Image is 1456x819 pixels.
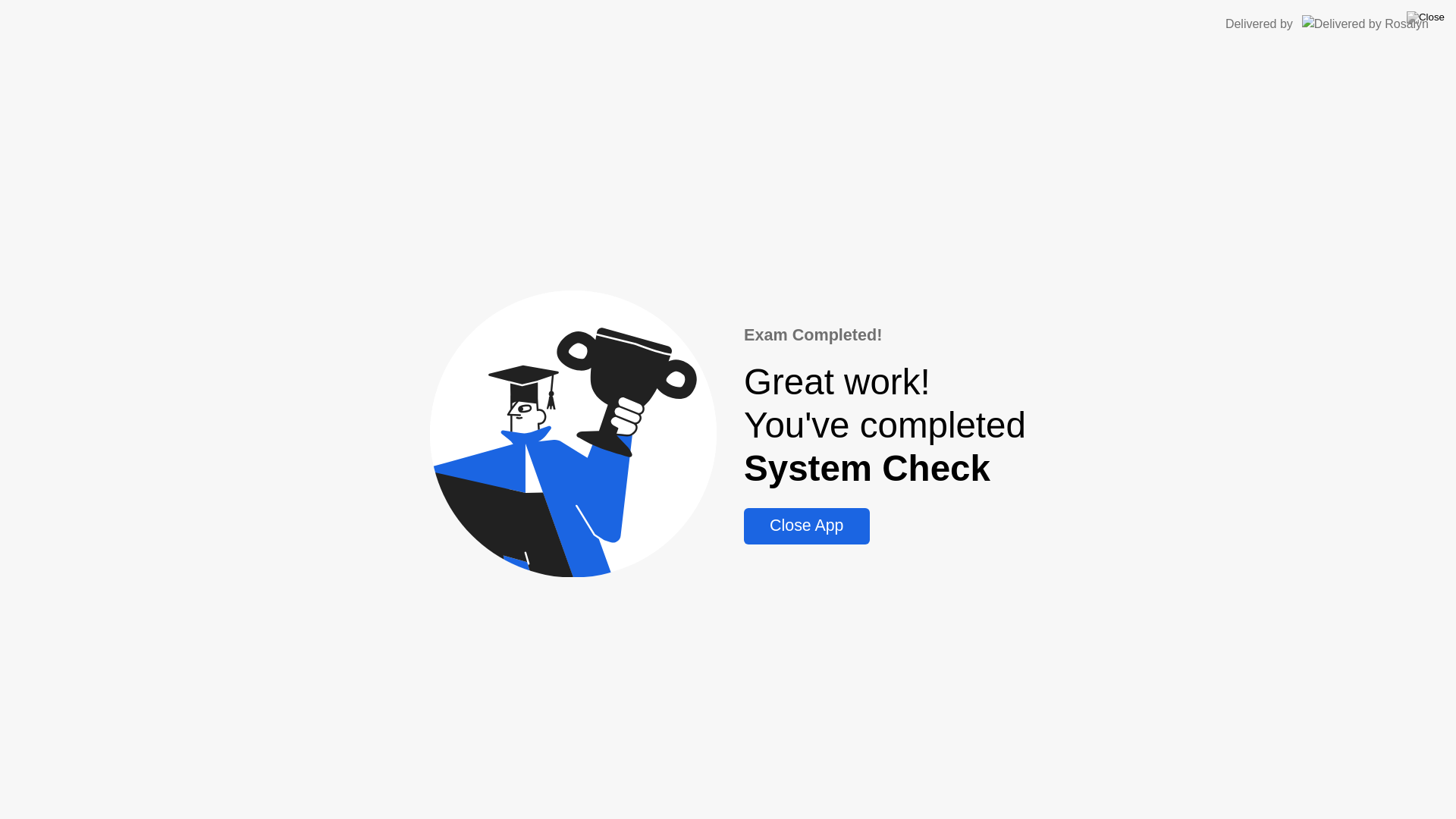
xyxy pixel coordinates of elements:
[744,323,1026,347] div: Exam Completed!
[744,508,869,544] button: Close App
[1225,15,1293,33] div: Delivered by
[1302,15,1429,33] img: Delivered by Rosalyn
[744,448,990,488] b: System Check
[744,360,1026,490] div: Great work! You've completed
[748,516,864,535] div: Close App
[1407,11,1445,24] img: Close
